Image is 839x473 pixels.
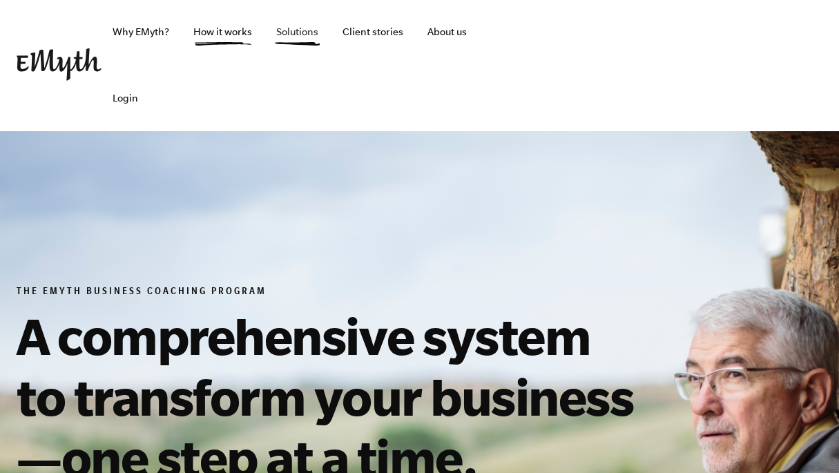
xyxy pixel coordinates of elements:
[17,48,102,81] img: EMyth
[17,286,646,300] h6: The EMyth Business Coaching Program
[102,65,149,131] a: Login
[770,407,839,473] iframe: Chat Widget
[525,50,671,80] iframe: Embedded CTA
[677,50,822,80] iframe: Embedded CTA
